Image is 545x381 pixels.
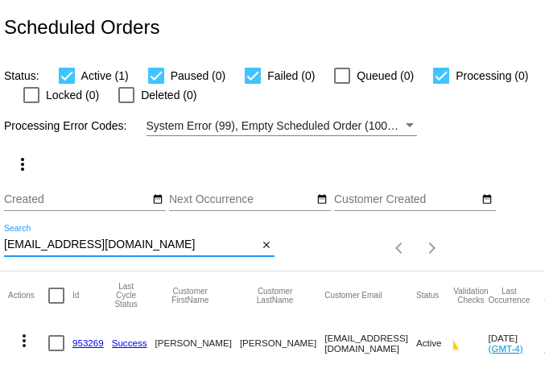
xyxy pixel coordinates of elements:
[155,287,225,304] button: Change sorting for CustomerFirstName
[416,232,448,264] button: Next page
[334,193,479,206] input: Customer Created
[72,338,104,348] a: 953269
[416,291,439,300] button: Change sorting for Status
[324,291,382,300] button: Change sorting for CustomerEmail
[152,193,163,206] mat-icon: date_range
[4,238,258,251] input: Search
[112,282,141,309] button: Change sorting for LastProcessingCycleId
[240,320,324,367] mat-cell: [PERSON_NAME]
[240,287,310,304] button: Change sorting for CustomerLastName
[357,66,414,85] span: Queued (0)
[8,271,48,320] mat-header-cell: Actions
[171,66,225,85] span: Paused (0)
[416,338,442,348] span: Active
[169,193,314,206] input: Next Occurrence
[489,343,523,354] a: (GMT-4)
[258,237,275,254] button: Clear
[155,320,240,367] mat-cell: [PERSON_NAME]
[4,69,39,82] span: Status:
[14,331,34,350] mat-icon: more_vert
[112,338,147,348] a: Success
[489,320,545,367] mat-cell: [DATE]
[481,193,493,206] mat-icon: date_range
[81,66,129,85] span: Active (1)
[4,16,159,39] h2: Scheduled Orders
[141,85,196,105] span: Deleted (0)
[46,85,99,105] span: Locked (0)
[4,119,127,132] span: Processing Error Codes:
[384,232,416,264] button: Previous page
[316,193,328,206] mat-icon: date_range
[261,239,272,252] mat-icon: close
[456,66,528,85] span: Processing (0)
[267,66,315,85] span: Failed (0)
[453,271,488,320] mat-header-cell: Validation Checks
[324,320,416,367] mat-cell: [EMAIL_ADDRESS][DOMAIN_NAME]
[489,287,531,304] button: Change sorting for LastOccurrenceUtc
[72,291,79,300] button: Change sorting for Id
[4,193,149,206] input: Created
[13,155,32,174] mat-icon: more_vert
[147,116,417,136] mat-select: Filter by Processing Error Codes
